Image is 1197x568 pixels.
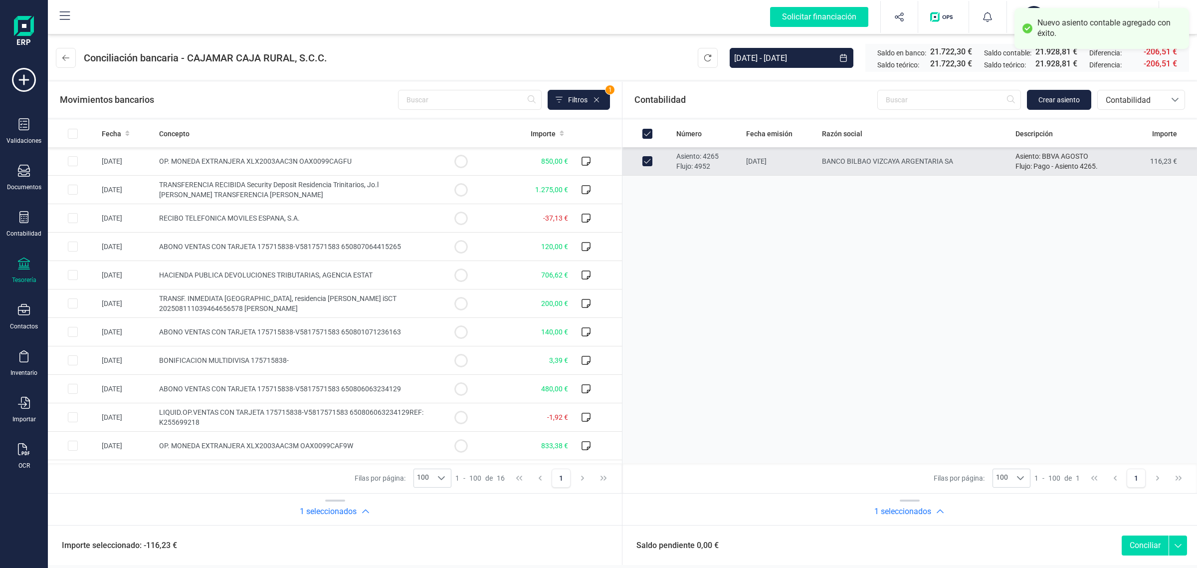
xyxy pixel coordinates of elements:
span: 1 [605,85,614,94]
button: Conciliar [1122,536,1169,556]
img: Logo Finanedi [14,16,34,48]
span: 21.928,81 € [1035,58,1077,70]
div: Filas por página: [355,469,451,488]
td: [DATE] [98,346,155,375]
div: Row Selected 5c7af5c8-3fd8-470b-8640-36c226951fd4 [68,185,78,195]
td: [DATE] [98,403,155,432]
span: Saldo pendiente 0,00 € [624,540,719,552]
div: Row Selected 5c6af55f-2539-49b7-9e6c-027f49811cc3 [68,156,78,166]
td: [DATE] [98,375,155,403]
td: [DATE] [98,204,155,233]
p: Asiento: 4265 [676,151,738,161]
span: Contabilidad [1102,94,1162,106]
button: Logo de OPS [924,1,963,33]
span: Crear asiento [1038,95,1080,105]
span: OP. MONEDA EXTRANJERA XLX2003AAC3M OAX0099CAF9W [159,442,353,450]
button: Last Page [1169,469,1188,488]
button: Next Page [573,469,592,488]
span: Saldo en banco: [877,48,926,58]
img: Logo de OPS [930,12,957,22]
span: OP. MONEDA EXTRANJERA XLX2003AAC3N OAX0099CAGFU [159,157,352,165]
td: [DATE] [98,233,155,261]
span: 1.275,00 € [535,186,568,194]
td: [DATE] [98,460,155,489]
h2: 1 seleccionados [874,506,931,518]
button: Filtros [548,90,610,110]
span: 3,39 € [549,356,568,364]
span: LIQUID.OP.VENTAS CON TARJETA 175715838-V5817571583 650806063234129REF: K255699218 [159,408,423,426]
div: Row Selected 459019f0-9d2a-4150-aae2-c64bc5f8f4cb [68,384,78,394]
h2: 1 seleccionados [300,506,357,518]
span: 1 [455,473,459,483]
div: - [455,473,505,483]
div: Row Selected 27cbdd95-4f8d-493b-80c1-c1a22c17ca56 [68,355,78,365]
div: Row Unselected d3ab72c4-ce0f-4f28-b509-1ba991b607f0 [642,156,652,166]
span: 21.722,30 € [930,46,972,58]
td: BANCO BILBAO VIZCAYA ARGENTARIA SA [818,147,1011,176]
div: Importar [12,415,36,423]
button: First Page [510,469,529,488]
td: [DATE] [98,261,155,289]
span: Fecha emisión [746,129,793,139]
span: Importe [1152,129,1177,139]
div: Inventario [10,369,37,377]
span: 21.928,81 € [1035,46,1077,58]
span: 100 [414,469,432,487]
div: Row Selected c3b9de82-fd21-40f0-9bc0-aa41b9d374ae [68,270,78,280]
p: Asiento: BBVA AGOSTO [1015,151,1122,161]
div: Row Selected 58f9bd51-7540-403e-b85c-d170c27d6e9a [68,441,78,451]
span: 480,00 € [541,385,568,393]
span: Saldo contable: [984,48,1031,58]
div: Documentos [7,183,41,191]
span: -37,13 € [543,214,568,222]
span: 1 [1076,473,1080,483]
button: NANACESTU URBANA SL[PERSON_NAME] [PERSON_NAME] [1019,1,1147,33]
span: Importe seleccionado: -116,23 € [50,540,177,552]
span: 850,00 € [541,157,568,165]
button: First Page [1085,469,1104,488]
div: - [1034,473,1080,483]
div: Validaciones [6,137,41,145]
span: ABONO VENTAS CON TARJETA 175715838-V5817571583 650806063234129 [159,385,401,393]
span: Descripción [1015,129,1053,139]
span: TRANSFERENCIA RECIBIDA Security Deposit Residencia Trinitarios, Jo.l [PERSON_NAME] TRANSFERENCIA ... [159,181,379,199]
span: Número [676,129,702,139]
button: Next Page [1148,469,1167,488]
span: RECIBO TELEFONICA MOVILES ESPANA, S.A. [159,214,300,222]
span: Saldo teórico: [984,60,1026,70]
td: [DATE] [98,318,155,346]
div: Row Selected c788d8bf-e6ec-4afa-b1ed-cb8016cc3635 [68,412,78,422]
span: -206,51 € [1144,58,1177,70]
span: Fecha [102,129,121,139]
span: 120,00 € [541,243,568,251]
input: Buscar [877,90,1021,110]
span: -206,51 € [1144,46,1177,58]
span: Contabilidad [634,93,686,107]
span: ABONO VENTAS CON TARJETA 175715838-V5817571583 650807064415265 [159,243,401,251]
div: All items unselected [68,129,78,139]
div: Row Selected 63611647-b40a-484a-8b4b-37eb44693fba [68,213,78,223]
button: Page 1 [552,469,571,488]
div: Nuevo asiento contable agregado con éxito. [1037,18,1182,39]
td: [DATE] [98,289,155,318]
td: 116,23 € [1126,147,1197,176]
button: Crear asiento [1027,90,1091,110]
span: 140,00 € [541,328,568,336]
div: All items selected [642,129,652,139]
p: Flujo: Pago - Asiento 4265. [1015,161,1122,171]
span: TRANSF. INMEDIATA [GEOGRAPHIC_DATA], residencia [PERSON_NAME] iSCT 202508111039464656578 [PERSON_... [159,294,397,312]
span: -1,92 € [547,413,568,421]
div: Tesorería [12,276,36,284]
span: HACIENDA PUBLICA DEVOLUCIONES TRIBUTARIAS, AGENCIA ESTAT [159,271,373,279]
td: [DATE] [98,432,155,460]
p: Flujo: 4952 [676,161,738,171]
span: BONIFICACION MULTIDIVISA 175715838- [159,356,289,364]
span: Diferencia: [1089,48,1122,58]
span: 100 [993,469,1011,487]
span: Diferencia: [1089,60,1122,70]
td: [DATE] [98,176,155,204]
td: [DATE] [98,147,155,176]
div: NA [1023,6,1045,28]
td: [DATE] [742,147,818,176]
button: Page 1 [1127,469,1146,488]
